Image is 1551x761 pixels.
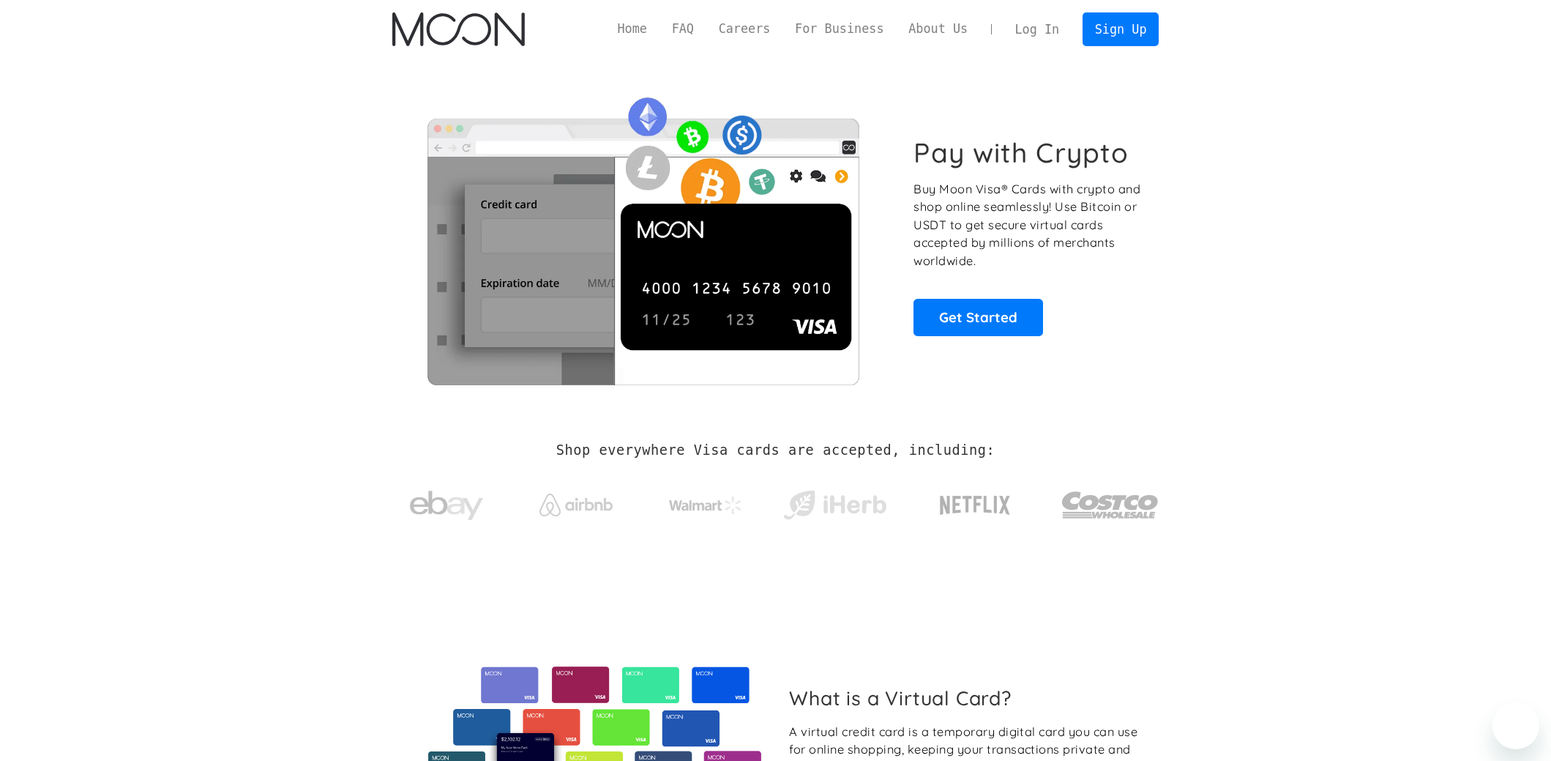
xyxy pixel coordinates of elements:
[392,468,501,536] a: ebay
[1061,478,1159,532] img: Costco
[669,497,742,514] img: Walmart
[521,479,630,524] a: Airbnb
[913,136,1129,169] h1: Pay with Crypto
[913,180,1143,270] p: Buy Moon Visa® Cards with crypto and shop online seamlessly! Use Bitcoin or USDT to get secure vi...
[789,686,1147,710] h2: What is a Virtual Card?
[410,483,483,529] img: ebay
[556,442,995,459] h2: Shop everywhere Visa cards are accepted, including:
[392,12,525,46] img: Moon Logo
[780,486,889,524] img: iHerb
[913,299,1043,335] a: Get Started
[1061,463,1159,540] a: Costco
[1083,12,1159,45] a: Sign Up
[392,87,894,385] img: Moon Cards let you spend your crypto anywhere Visa is accepted.
[938,487,1012,524] img: Netflix
[659,20,706,38] a: FAQ
[780,472,889,532] a: iHerb
[651,482,760,521] a: Walmart
[605,20,659,38] a: Home
[539,494,613,516] img: Airbnb
[896,20,980,38] a: About Us
[706,20,782,38] a: Careers
[782,20,896,38] a: For Business
[392,12,525,46] a: home
[1003,13,1072,45] a: Log In
[1492,702,1539,749] iframe: Button to launch messaging window
[910,472,1041,531] a: Netflix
